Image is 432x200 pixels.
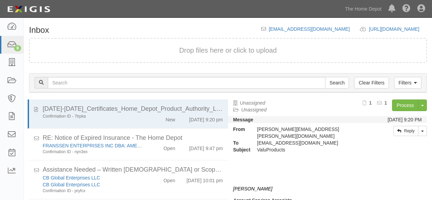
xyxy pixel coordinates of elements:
a: CB Global Enterprises LLC [43,175,100,181]
a: FRANSSEN ENTERPRISES INC DBA: AMERICAN CLEANING TECHNOLOGIES [43,143,217,148]
strong: From [228,126,252,133]
div: [DATE] 9:47 pm [189,142,223,152]
button: Drop files here or click to upload [179,45,277,55]
div: ValuProducts [252,146,372,153]
input: Search [48,77,325,89]
i: Help Center - Complianz [402,5,410,13]
div: [DATE] 10:01 pm [186,174,223,184]
div: Assistance Needed – Written Contract or Scope of Work for COI (Home Depot Onboarding) [43,165,223,174]
b: 1 [369,100,372,106]
div: RE: Notice of Expired Insurance - The Home Depot [43,134,223,143]
h1: Inbox [29,26,49,35]
a: Clear Filters [354,77,389,89]
div: Confirmation ID - nyn3ex [43,149,143,155]
div: Confirmation ID - pryfcx [43,188,143,194]
a: CB Global Enterprises LLC [43,182,100,187]
a: Unassigned [241,107,267,112]
i: [PERSON_NAME] [233,186,273,191]
div: [DATE] 9:20 pm [189,114,223,123]
div: inbox@thdmerchandising.complianz.com [252,139,372,146]
div: Open [164,174,175,184]
div: 9 [14,45,21,51]
strong: To [228,139,252,146]
a: Unassigned [240,100,265,106]
b: 1 [385,100,387,106]
div: 2025-2026_Certificates_Home_Depot_Product_Authority_LLC-ValuProducts.pdf [43,105,223,114]
strong: Subject [228,146,252,153]
input: Search [325,77,349,89]
div: New [166,114,175,123]
strong: Message [233,117,253,122]
a: Process [392,99,418,111]
a: The Home Depot [342,2,385,16]
div: [PERSON_NAME][EMAIL_ADDRESS][PERSON_NAME][DOMAIN_NAME] [252,126,372,139]
a: [EMAIL_ADDRESS][DOMAIN_NAME] [269,26,350,32]
a: Reply [393,126,418,136]
a: [URL][DOMAIN_NAME] [369,26,427,32]
div: Confirmation ID - 7trpka [43,114,143,119]
img: logo-5460c22ac91f19d4615b14bd174203de0afe785f0fc80cf4dbbc73dc1793850b.png [5,3,52,15]
div: Open [164,142,175,152]
div: [DATE] 9:20 PM [388,116,422,123]
a: Filters [394,77,421,89]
